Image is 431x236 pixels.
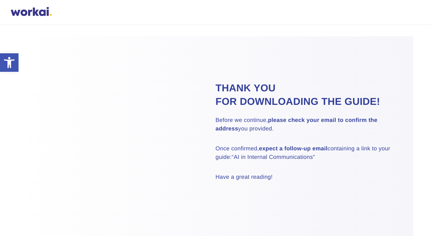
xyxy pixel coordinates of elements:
[216,173,395,182] p: Have a great reading!
[216,81,395,108] h2: Thank you for downloading the guide!
[216,117,378,132] strong: please check your email to confirm the address
[216,145,395,162] p: Once confirmed, containing a link to your guide:
[216,116,395,133] p: Before we continue, you provided.
[259,146,328,152] strong: expect a follow-up email
[232,154,315,160] em: “AI in Internal Communications”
